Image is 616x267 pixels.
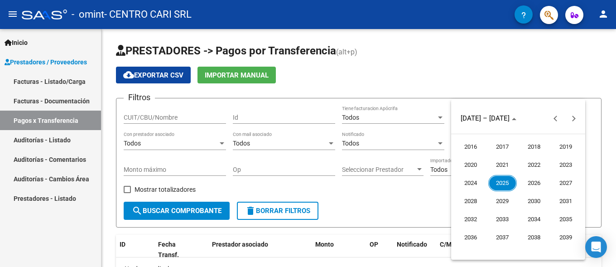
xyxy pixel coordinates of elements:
[520,139,549,155] span: 2018
[455,174,486,192] button: 2024
[457,175,485,191] span: 2024
[552,157,580,173] span: 2023
[550,192,582,210] button: 2031
[455,138,486,156] button: 2016
[585,236,607,258] div: Open Intercom Messenger
[518,174,550,192] button: 2026
[552,229,580,246] span: 2039
[520,175,549,191] span: 2026
[552,193,580,209] span: 2031
[518,210,550,228] button: 2034
[455,156,486,174] button: 2020
[457,229,485,246] span: 2036
[486,210,518,228] button: 2033
[520,229,549,246] span: 2038
[488,175,517,191] span: 2025
[552,211,580,228] span: 2035
[552,175,580,191] span: 2027
[457,211,485,228] span: 2032
[552,139,580,155] span: 2019
[565,109,583,127] button: Next 24 years
[520,211,549,228] span: 2034
[488,193,517,209] span: 2029
[550,228,582,247] button: 2039
[461,114,510,122] span: [DATE] – [DATE]
[457,157,485,173] span: 2020
[486,228,518,247] button: 2037
[518,138,550,156] button: 2018
[520,157,549,173] span: 2022
[486,192,518,210] button: 2029
[518,192,550,210] button: 2030
[518,156,550,174] button: 2022
[550,156,582,174] button: 2023
[520,193,549,209] span: 2030
[547,109,565,127] button: Previous 24 years
[550,210,582,228] button: 2035
[486,174,518,192] button: 2025
[550,174,582,192] button: 2027
[488,139,517,155] span: 2017
[488,157,517,173] span: 2021
[457,110,520,126] button: Choose date
[488,211,517,228] span: 2033
[455,228,486,247] button: 2036
[550,138,582,156] button: 2019
[488,229,517,246] span: 2037
[486,138,518,156] button: 2017
[486,156,518,174] button: 2021
[455,210,486,228] button: 2032
[518,228,550,247] button: 2038
[457,193,485,209] span: 2028
[455,192,486,210] button: 2028
[457,139,485,155] span: 2016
